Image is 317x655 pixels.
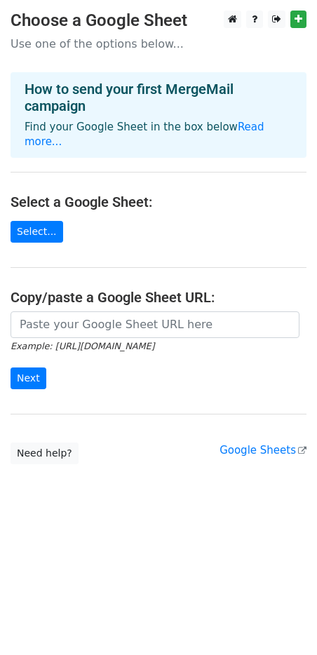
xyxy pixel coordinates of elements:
h4: How to send your first MergeMail campaign [25,81,292,114]
input: Next [11,367,46,389]
a: Select... [11,221,63,243]
h4: Copy/paste a Google Sheet URL: [11,289,306,306]
h4: Select a Google Sheet: [11,194,306,210]
h3: Choose a Google Sheet [11,11,306,31]
p: Use one of the options below... [11,36,306,51]
a: Need help? [11,443,79,464]
p: Find your Google Sheet in the box below [25,120,292,149]
input: Paste your Google Sheet URL here [11,311,299,338]
small: Example: [URL][DOMAIN_NAME] [11,341,154,351]
a: Google Sheets [220,444,306,457]
a: Read more... [25,121,264,148]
